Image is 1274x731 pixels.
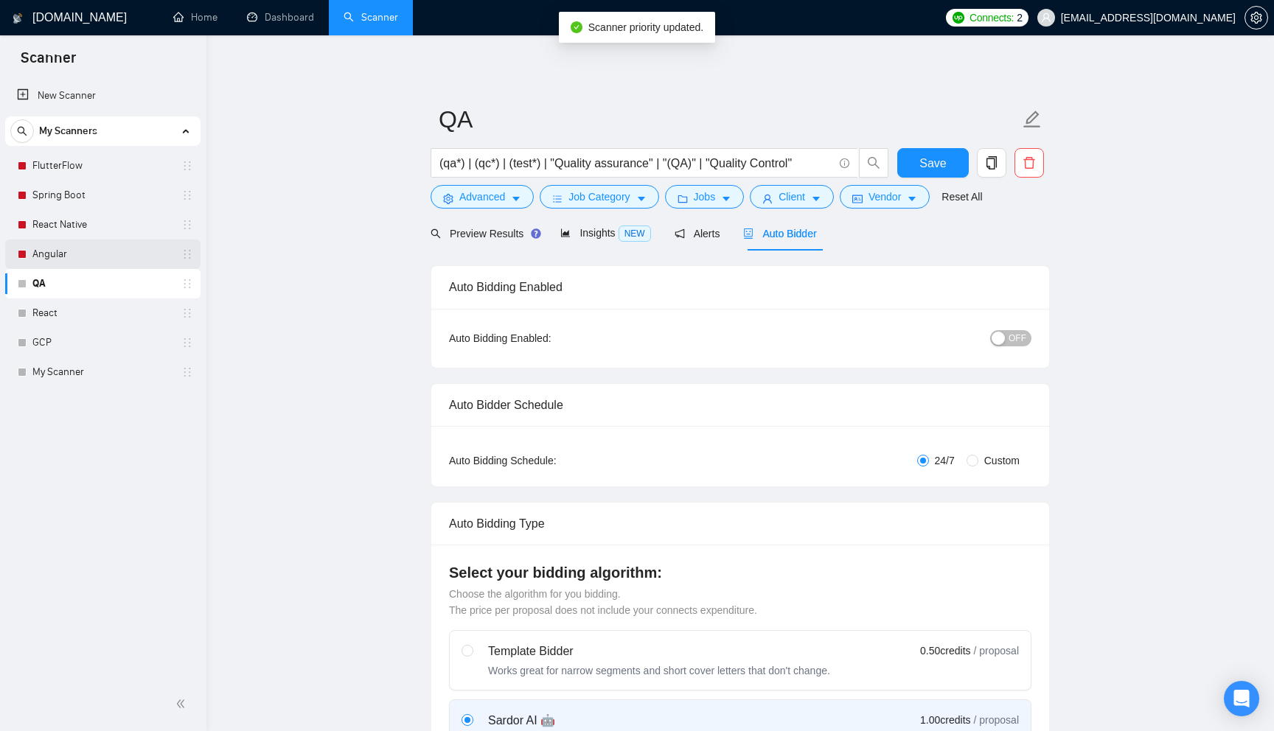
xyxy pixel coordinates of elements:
[5,81,201,111] li: New Scanner
[181,160,193,172] span: holder
[811,193,821,204] span: caret-down
[17,81,189,111] a: New Scanner
[181,366,193,378] span: holder
[511,193,521,204] span: caret-down
[974,713,1019,727] span: / proposal
[32,298,173,328] a: React
[344,11,398,24] a: searchScanner
[443,193,453,204] span: setting
[1041,13,1051,23] span: user
[32,239,173,269] a: Angular
[920,712,970,728] span: 1.00 credits
[488,712,718,730] div: Sardor AI 🤖
[953,12,964,24] img: upwork-logo.png
[181,219,193,231] span: holder
[1245,6,1268,29] button: setting
[1015,156,1043,169] span: delete
[5,116,201,387] li: My Scanners
[529,227,543,240] div: Tooltip anchor
[929,452,961,469] span: 24/7
[181,337,193,349] span: holder
[920,643,970,659] span: 0.50 credits
[897,148,969,178] button: Save
[11,126,33,136] span: search
[247,11,314,24] a: dashboardDashboard
[571,21,582,33] span: check-circle
[431,228,441,239] span: search
[449,384,1031,426] div: Auto Bidder Schedule
[32,210,173,239] a: React Native
[181,278,193,290] span: holder
[181,248,193,260] span: holder
[1017,10,1023,26] span: 2
[978,452,1026,469] span: Custom
[175,696,190,711] span: double-left
[488,643,830,660] div: Template Bidder
[560,227,650,239] span: Insights
[488,663,830,678] div: Works great for narrow segments and short cover letters that don't change.
[1009,330,1026,346] span: OFF
[540,185,658,209] button: barsJob Categorycaret-down
[449,330,643,346] div: Auto Bidding Enabled:
[762,193,773,204] span: user
[568,189,630,205] span: Job Category
[439,154,833,172] input: Search Freelance Jobs...
[869,189,901,205] span: Vendor
[431,228,537,239] span: Preview Results
[32,357,173,387] a: My Scanner
[941,189,982,205] a: Reset All
[588,21,703,33] span: Scanner priority updated.
[678,193,688,204] span: folder
[32,269,173,298] a: QA
[675,228,720,239] span: Alerts
[750,185,834,209] button: userClientcaret-down
[721,193,731,204] span: caret-down
[560,228,571,238] span: area-chart
[449,452,643,469] div: Auto Bidding Schedule:
[970,10,1014,26] span: Connects:
[449,588,757,616] span: Choose the algorithm for you bidding. The price per proposal does not include your connects expen...
[852,193,863,204] span: idcard
[39,116,97,146] span: My Scanners
[1014,148,1044,178] button: delete
[694,189,716,205] span: Jobs
[449,266,1031,308] div: Auto Bidding Enabled
[449,503,1031,545] div: Auto Bidding Type
[1224,681,1259,716] div: Open Intercom Messenger
[919,154,946,172] span: Save
[859,148,888,178] button: search
[860,156,888,169] span: search
[619,225,651,242] span: NEW
[978,156,1006,169] span: copy
[840,158,849,168] span: info-circle
[10,119,34,143] button: search
[459,189,505,205] span: Advanced
[675,228,685,239] span: notification
[636,193,647,204] span: caret-down
[439,101,1020,138] input: Scanner name...
[974,643,1019,658] span: / proposal
[1023,110,1042,129] span: edit
[907,193,917,204] span: caret-down
[181,307,193,319] span: holder
[173,11,217,24] a: homeHome
[1245,12,1267,24] span: setting
[431,185,534,209] button: settingAdvancedcaret-down
[32,181,173,210] a: Spring Boot
[779,189,805,205] span: Client
[743,228,816,239] span: Auto Bidder
[1245,12,1268,24] a: setting
[743,228,753,239] span: robot
[9,47,88,78] span: Scanner
[977,148,1006,178] button: copy
[181,189,193,201] span: holder
[552,193,563,204] span: bars
[665,185,745,209] button: folderJobscaret-down
[449,562,1031,583] h4: Select your bidding algorithm:
[32,151,173,181] a: FlutterFlow
[13,7,23,30] img: logo
[32,328,173,357] a: GCP
[840,185,930,209] button: idcardVendorcaret-down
